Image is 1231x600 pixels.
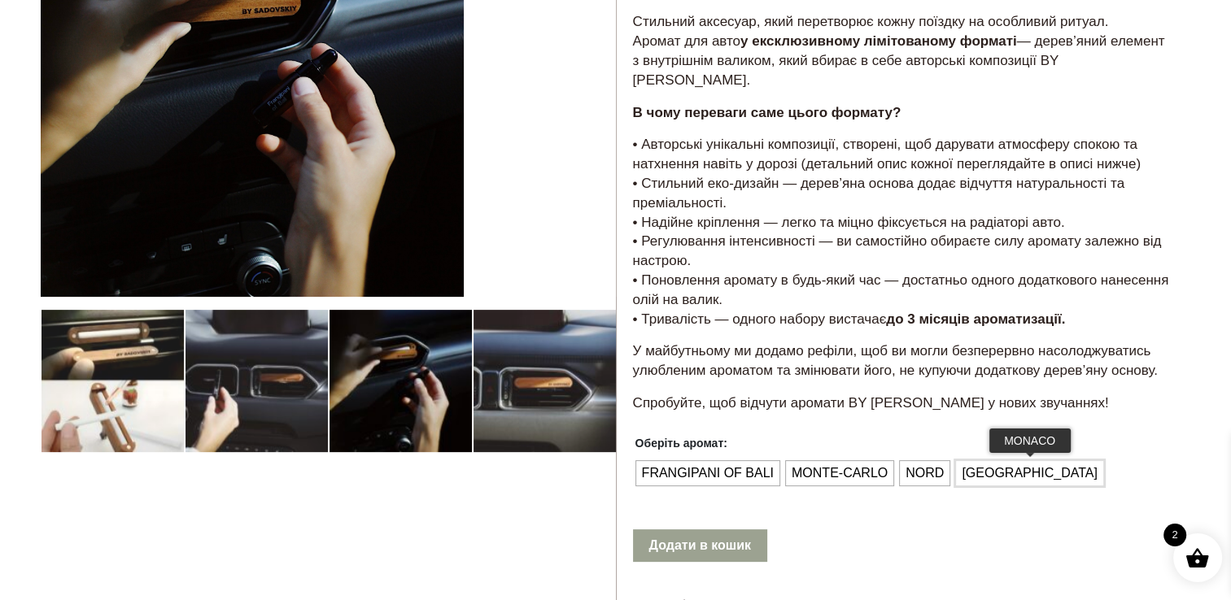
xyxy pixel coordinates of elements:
[633,341,1175,380] p: У майбутньому ми додамо рефіли, щоб ви могли безперервно насолоджуватись улюбленим ароматом та зм...
[633,458,1103,489] ul: Оберіть аромат:
[638,460,778,486] span: FRANGIPANI OF BALI
[633,529,767,562] button: Додати в кошик
[633,393,1175,413] p: Спробуйте, щоб відчути аромати BY [PERSON_NAME] у нових звучаннях!
[900,461,949,485] li: NORD
[901,460,948,486] span: NORD
[786,461,893,485] li: MONTE-CARLO
[956,461,1103,485] li: MONACO
[788,460,892,486] span: MONTE-CARLO
[740,33,1017,49] strong: у ексклюзивному лімітованому форматі
[636,461,779,485] li: FRANGIPANI OF BALI
[633,135,1175,328] p: • Авторські унікальні композиції, створені, щоб дарувати атмосферу спокою та натхнення навіть у д...
[633,12,1175,89] p: Стильний аксесуар, який перетворює кожну поїздку на особливий ритуал. Аромат для авто — дерев’яни...
[1163,524,1186,546] span: 2
[886,311,1065,327] strong: до 3 місяців ароматизації.
[633,105,901,120] strong: В чому переваги саме цього формату?
[635,430,727,456] label: Оберіть аромат:
[958,460,1102,486] span: [GEOGRAPHIC_DATA]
